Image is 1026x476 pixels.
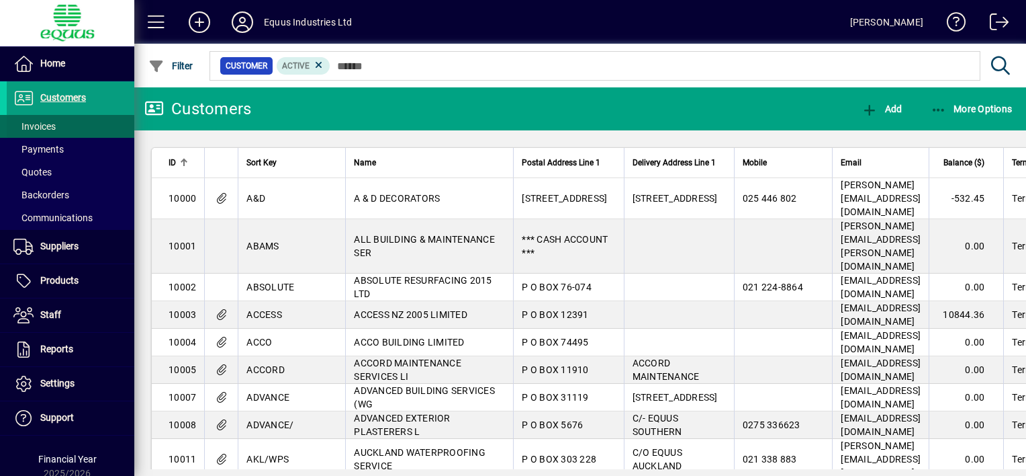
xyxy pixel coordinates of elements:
span: 025 446 802 [743,193,797,204]
span: 0275 336623 [743,420,800,430]
div: ID [169,155,196,170]
button: Filter [145,54,197,78]
span: ABSOLUTE [246,282,294,292]
td: 0.00 [929,356,1003,384]
span: More Options [931,104,1013,114]
span: P O BOX 76-074 [522,282,592,292]
a: Reports [7,333,134,366]
td: 0.00 [929,274,1003,301]
span: P O BOX 31119 [522,392,588,403]
div: Customers [144,98,251,120]
span: 021 224-8864 [743,282,803,292]
span: [EMAIL_ADDRESS][DOMAIN_NAME] [841,385,921,409]
span: Quotes [13,167,52,177]
td: 10844.36 [929,301,1003,329]
span: [STREET_ADDRESS] [522,193,607,204]
td: -532.45 [929,178,1003,219]
span: ACCO [246,337,272,348]
span: 10004 [169,337,196,348]
a: Staff [7,299,134,332]
span: P O BOX 5676 [522,420,583,430]
span: ADVANCE/ [246,420,293,430]
span: ACCESS NZ 2005 LIMITED [354,309,467,320]
span: 10001 [169,241,196,251]
span: 10011 [169,454,196,465]
span: Add [861,104,902,114]
span: ADVANCED BUILDING SERVICES (WG [354,385,495,409]
span: ADVANCE [246,392,289,403]
span: ALL BUILDING & MAINTENANCE SER [354,234,495,258]
div: Equus Industries Ltd [264,11,353,33]
a: Settings [7,367,134,401]
span: Sort Key [246,155,277,170]
a: Knowledge Base [937,3,966,46]
span: Name [354,155,376,170]
span: Payments [13,144,64,155]
td: 0.00 [929,329,1003,356]
td: 0.00 [929,411,1003,439]
span: 10008 [169,420,196,430]
span: Balance ($) [943,155,984,170]
span: ID [169,155,176,170]
a: Invoices [7,115,134,138]
td: 0.00 [929,384,1003,411]
a: Quotes [7,161,134,184]
mat-chip: Activation Status: Active [277,57,330,75]
span: 10005 [169,364,196,375]
span: A & D DECORATORS [354,193,440,204]
td: 0.00 [929,219,1003,274]
span: Customers [40,92,86,103]
span: 10003 [169,309,196,320]
a: Home [7,47,134,81]
span: [EMAIL_ADDRESS][DOMAIN_NAME] [841,275,921,299]
a: Products [7,264,134,298]
span: ABSOLUTE RESURFACING 2015 LTD [354,275,492,299]
span: [STREET_ADDRESS] [633,392,718,403]
div: [PERSON_NAME] [850,11,923,33]
span: [PERSON_NAME][EMAIL_ADDRESS][PERSON_NAME][DOMAIN_NAME] [841,221,921,272]
span: Invoices [13,121,56,132]
span: [STREET_ADDRESS] [633,193,718,204]
a: Suppliers [7,230,134,264]
span: Customer [226,59,267,73]
span: 10002 [169,282,196,292]
button: Add [178,10,221,34]
span: Delivery Address Line 1 [633,155,716,170]
span: [EMAIL_ADDRESS][DOMAIN_NAME] [841,358,921,382]
span: Postal Address Line 1 [522,155,600,170]
span: Settings [40,378,75,389]
span: Mobile [743,155,767,170]
span: ACCORD MAINTENANCE [633,358,700,382]
div: Mobile [743,155,825,170]
button: More Options [927,97,1016,121]
span: 10007 [169,392,196,403]
span: Active [282,61,310,71]
span: P O BOX 303 228 [522,454,596,465]
span: [EMAIL_ADDRESS][DOMAIN_NAME] [841,303,921,327]
span: P O BOX 11910 [522,364,588,375]
span: C/O EQUUS AUCKLAND [633,447,682,471]
span: ADVANCED EXTERIOR PLASTERERS L [354,413,450,437]
span: Products [40,275,79,286]
span: Email [841,155,861,170]
span: ABAMS [246,241,279,251]
span: C/- EQUUS SOUTHERN [633,413,682,437]
span: P O BOX 74495 [522,337,588,348]
span: Reports [40,344,73,354]
span: [PERSON_NAME][EMAIL_ADDRESS][DOMAIN_NAME] [841,180,921,217]
a: Backorders [7,184,134,206]
span: 10000 [169,193,196,204]
span: AUCKLAND WATERPROOFING SERVICE [354,447,485,471]
span: [EMAIL_ADDRESS][DOMAIN_NAME] [841,413,921,437]
a: Communications [7,206,134,229]
span: ACCO BUILDING LIMITED [354,337,464,348]
span: Backorders [13,190,69,200]
span: Home [40,58,65,69]
span: ACCORD MAINTENANCE SERVICES LI [354,358,461,382]
button: Profile [221,10,264,34]
span: Staff [40,309,61,320]
div: Email [841,155,921,170]
span: Support [40,412,74,423]
a: Logout [980,3,1009,46]
span: ACCORD [246,364,285,375]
